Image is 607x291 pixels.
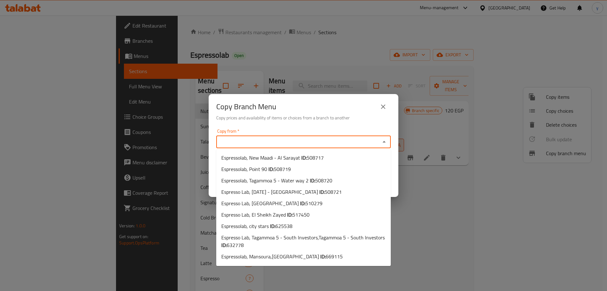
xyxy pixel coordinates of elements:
b: ID: [301,153,307,162]
span: 510279 [305,199,322,208]
span: 632778 [227,240,244,250]
h2: Copy Branch Menu [216,102,276,112]
b: ID: [221,240,227,250]
span: Espressolab, New Maadi - Al Sarayat [221,154,324,161]
b: ID: [270,221,275,231]
b: ID: [320,252,326,261]
span: Espressolab, city stars [221,222,292,230]
span: Espressolab, Point 90 [221,165,291,173]
button: close [376,99,391,114]
b: ID: [287,210,292,219]
b: ID: [310,176,315,185]
span: 672742 [337,263,354,273]
span: Espressolab, Mansoura,[GEOGRAPHIC_DATA] [221,253,343,260]
button: Close [380,137,389,146]
span: Espresso Lab, Tagammoa 5 - South Investors,Tagammoa 5 - South Investors [221,234,386,249]
span: Espressolab - The Drive, Tagammoa 5 - El Showifat [221,264,354,272]
b: ID: [319,187,325,197]
b: ID: [332,263,337,273]
b: ID: [268,164,274,174]
span: 508717 [307,153,324,162]
span: 508720 [315,176,332,185]
span: Espresso Lab, El Sheikh Zayed [221,211,310,218]
span: 508721 [325,187,342,197]
span: Espressolab, Tagammoa 5 - Water way 2 [221,177,332,184]
span: 508719 [274,164,291,174]
span: 517450 [292,210,310,219]
span: Espresso Lab, [DATE] - [GEOGRAPHIC_DATA] [221,188,342,196]
h6: Copy prices and availability of items or choices from a branch to another [216,114,391,121]
span: Espresso Lab, [GEOGRAPHIC_DATA] [221,199,322,207]
span: 669115 [326,252,343,261]
span: 625538 [275,221,292,231]
b: ID: [300,199,305,208]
